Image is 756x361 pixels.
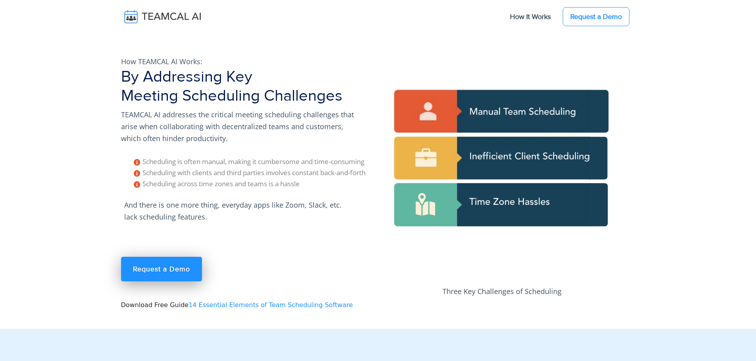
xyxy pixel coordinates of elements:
[383,285,621,297] p: Three Key Challenges of Scheduling
[502,8,559,25] a: How It Works
[134,167,373,178] li: Scheduling with clients and third parties involves constant back-and-forth
[383,48,621,285] img: pic
[121,196,359,226] p: And there is one more thing, everyday apps like Zoom, Slack, etc. lack scheduling features.
[121,257,202,281] a: Request a Demo
[121,109,359,144] p: TEAMCAL AI addresses the critical meeting scheduling challenges that arise when collaborating wit...
[134,156,373,167] li: Scheduling is often manual, making it cumbersome and time-consuming
[134,178,373,189] li: Scheduling across time zones and teams is a hassle
[121,55,359,67] p: How TEAMCAL AI Works:
[116,48,378,329] div: Download Free Guide
[121,67,373,105] h1: By Addressing Key Meeting Scheduling Challenges
[189,301,353,309] a: 14 Essential Elements of Team Scheduling Software
[563,7,629,26] a: Request a Demo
